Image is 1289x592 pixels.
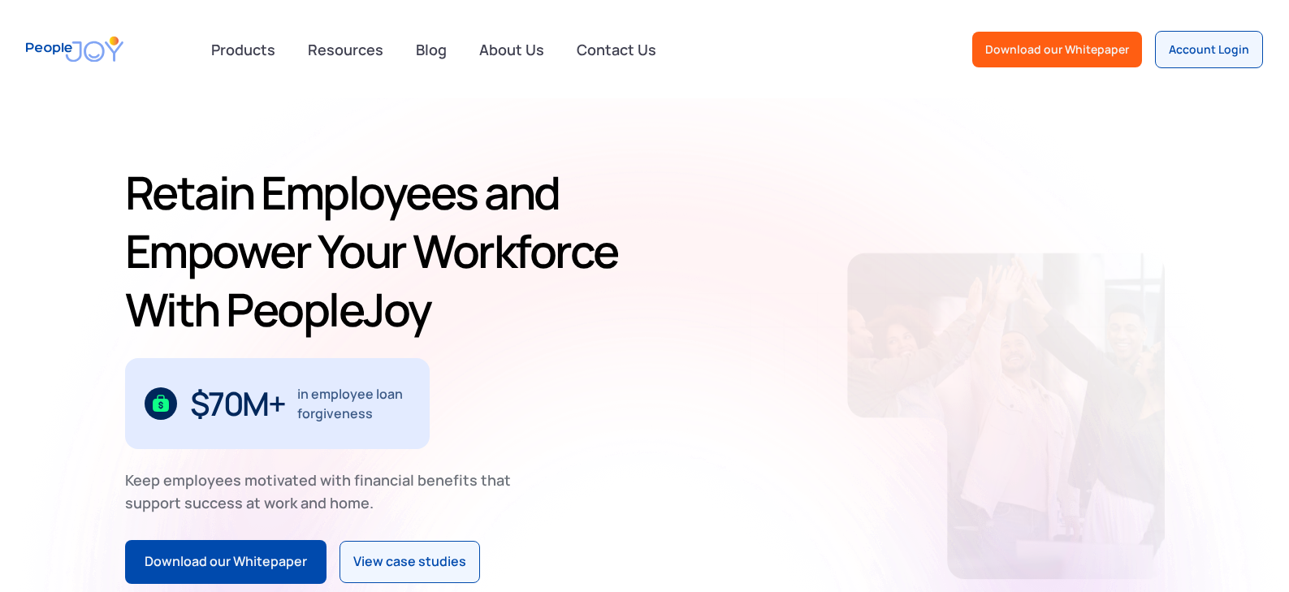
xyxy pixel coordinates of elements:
[125,358,430,449] div: 1 / 3
[972,32,1142,67] a: Download our Whitepaper
[1155,31,1263,68] a: Account Login
[340,541,480,583] a: View case studies
[406,32,456,67] a: Blog
[298,32,393,67] a: Resources
[201,33,285,66] div: Products
[567,32,666,67] a: Contact Us
[847,253,1165,579] img: Retain-Employees-PeopleJoy
[26,26,123,72] a: home
[469,32,554,67] a: About Us
[145,551,307,573] div: Download our Whitepaper
[125,540,327,584] a: Download our Whitepaper
[190,391,285,417] div: $70M+
[353,551,466,573] div: View case studies
[1169,41,1249,58] div: Account Login
[297,384,410,423] div: in employee loan forgiveness
[985,41,1129,58] div: Download our Whitepaper
[125,469,525,514] div: Keep employees motivated with financial benefits that support success at work and home.
[125,163,638,339] h1: Retain Employees and Empower Your Workforce With PeopleJoy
